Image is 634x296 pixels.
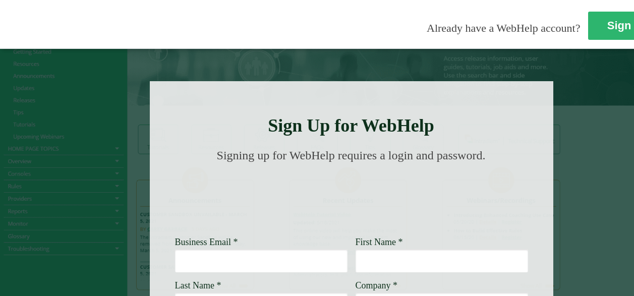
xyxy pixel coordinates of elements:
[427,22,580,34] span: Already have a WebHelp account?
[268,115,434,136] strong: Sign Up for WebHelp
[175,280,221,290] span: Last Name *
[175,237,238,247] span: Business Email *
[181,172,522,223] img: Need Credentials? Sign up below. Have Credentials? Use the sign-in button.
[356,280,398,290] span: Company *
[356,237,403,247] span: First Name *
[217,149,486,162] span: Signing up for WebHelp requires a login and password.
